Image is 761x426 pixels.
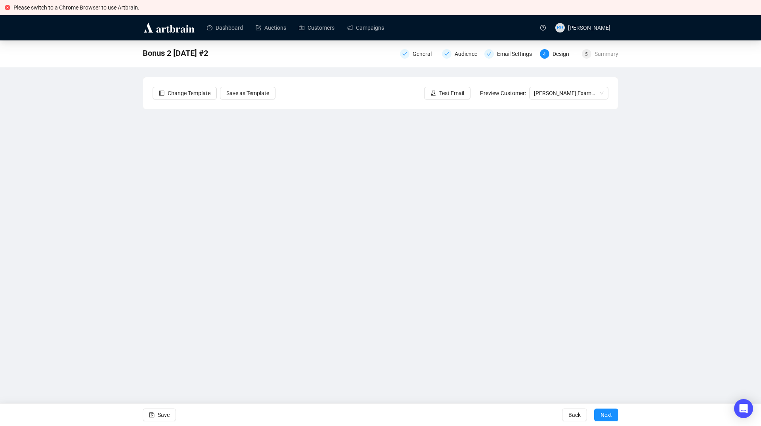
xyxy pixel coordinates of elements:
[568,25,610,31] span: [PERSON_NAME]
[220,87,275,99] button: Save as Template
[143,21,196,34] img: logo
[497,49,537,59] div: Email Settings
[582,49,618,59] div: 5Summary
[207,17,243,38] a: Dashboard
[153,87,217,99] button: Change Template
[480,90,526,96] span: Preview Customer:
[5,5,10,10] span: close-circle
[543,52,546,57] span: 4
[444,52,449,56] span: check
[299,17,335,38] a: Customers
[595,49,618,59] div: Summary
[585,52,588,57] span: 5
[168,89,210,97] span: Change Template
[600,404,612,426] span: Next
[149,412,155,418] span: save
[568,404,581,426] span: Back
[226,89,269,97] span: Save as Template
[442,49,479,59] div: Audience
[534,87,604,99] span: [PERSON_NAME] | Example
[540,49,577,59] div: 4Design
[143,47,208,59] span: Bonus 2 August 27, 2025 #2
[734,399,753,418] div: Open Intercom Messenger
[540,25,546,31] span: question-circle
[347,17,384,38] a: Campaigns
[430,90,436,96] span: experiment
[484,49,535,59] div: Email Settings
[159,90,164,96] span: layout
[553,49,574,59] div: Design
[256,17,286,38] a: Auctions
[557,24,564,32] span: RG
[487,52,491,56] span: check
[424,87,470,99] button: Test Email
[158,404,170,426] span: Save
[455,49,482,59] div: Audience
[143,409,176,421] button: Save
[13,3,756,12] div: Please switch to a Chrome Browser to use Artbrain.
[413,49,436,59] div: General
[562,409,587,421] button: Back
[594,409,618,421] button: Next
[400,49,437,59] div: General
[402,52,407,56] span: check
[535,15,551,40] a: question-circle
[439,89,464,97] span: Test Email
